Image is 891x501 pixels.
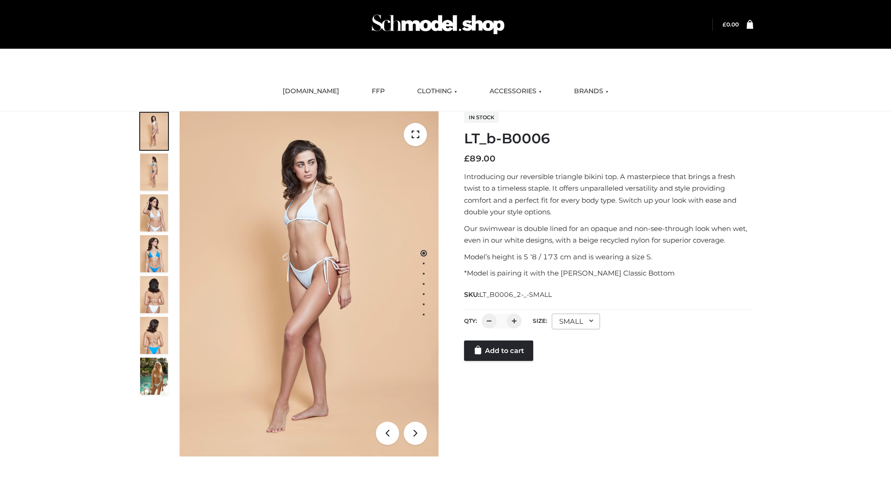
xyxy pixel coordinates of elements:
label: QTY: [464,317,477,324]
a: BRANDS [567,81,615,102]
bdi: 0.00 [723,21,739,28]
span: LT_B0006_2-_-SMALL [479,290,552,299]
span: SKU: [464,289,553,300]
img: Schmodel Admin 964 [368,6,508,43]
img: ArielClassicBikiniTop_CloudNine_AzureSky_OW114ECO_1-scaled.jpg [140,113,168,150]
p: Model’s height is 5 ‘8 / 173 cm and is wearing a size S. [464,251,753,263]
span: £ [723,21,726,28]
img: ArielClassicBikiniTop_CloudNine_AzureSky_OW114ECO_8-scaled.jpg [140,317,168,354]
img: ArielClassicBikiniTop_CloudNine_AzureSky_OW114ECO_2-scaled.jpg [140,154,168,191]
div: SMALL [552,314,600,329]
img: ArielClassicBikiniTop_CloudNine_AzureSky_OW114ECO_4-scaled.jpg [140,235,168,272]
span: In stock [464,112,499,123]
p: Our swimwear is double lined for an opaque and non-see-through look when wet, even in our white d... [464,223,753,246]
img: ArielClassicBikiniTop_CloudNine_AzureSky_OW114ECO_7-scaled.jpg [140,276,168,313]
a: CLOTHING [410,81,464,102]
img: ArielClassicBikiniTop_CloudNine_AzureSky_OW114ECO_1 [180,111,439,456]
img: Arieltop_CloudNine_AzureSky2.jpg [140,358,168,395]
a: Add to cart [464,340,533,361]
a: FFP [365,81,392,102]
img: ArielClassicBikiniTop_CloudNine_AzureSky_OW114ECO_3-scaled.jpg [140,194,168,231]
a: ACCESSORIES [483,81,549,102]
span: £ [464,154,470,164]
a: [DOMAIN_NAME] [276,81,346,102]
a: £0.00 [723,21,739,28]
label: Size: [533,317,547,324]
bdi: 89.00 [464,154,496,164]
p: *Model is pairing it with the [PERSON_NAME] Classic Bottom [464,267,753,279]
h1: LT_b-B0006 [464,130,753,147]
p: Introducing our reversible triangle bikini top. A masterpiece that brings a fresh twist to a time... [464,171,753,218]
